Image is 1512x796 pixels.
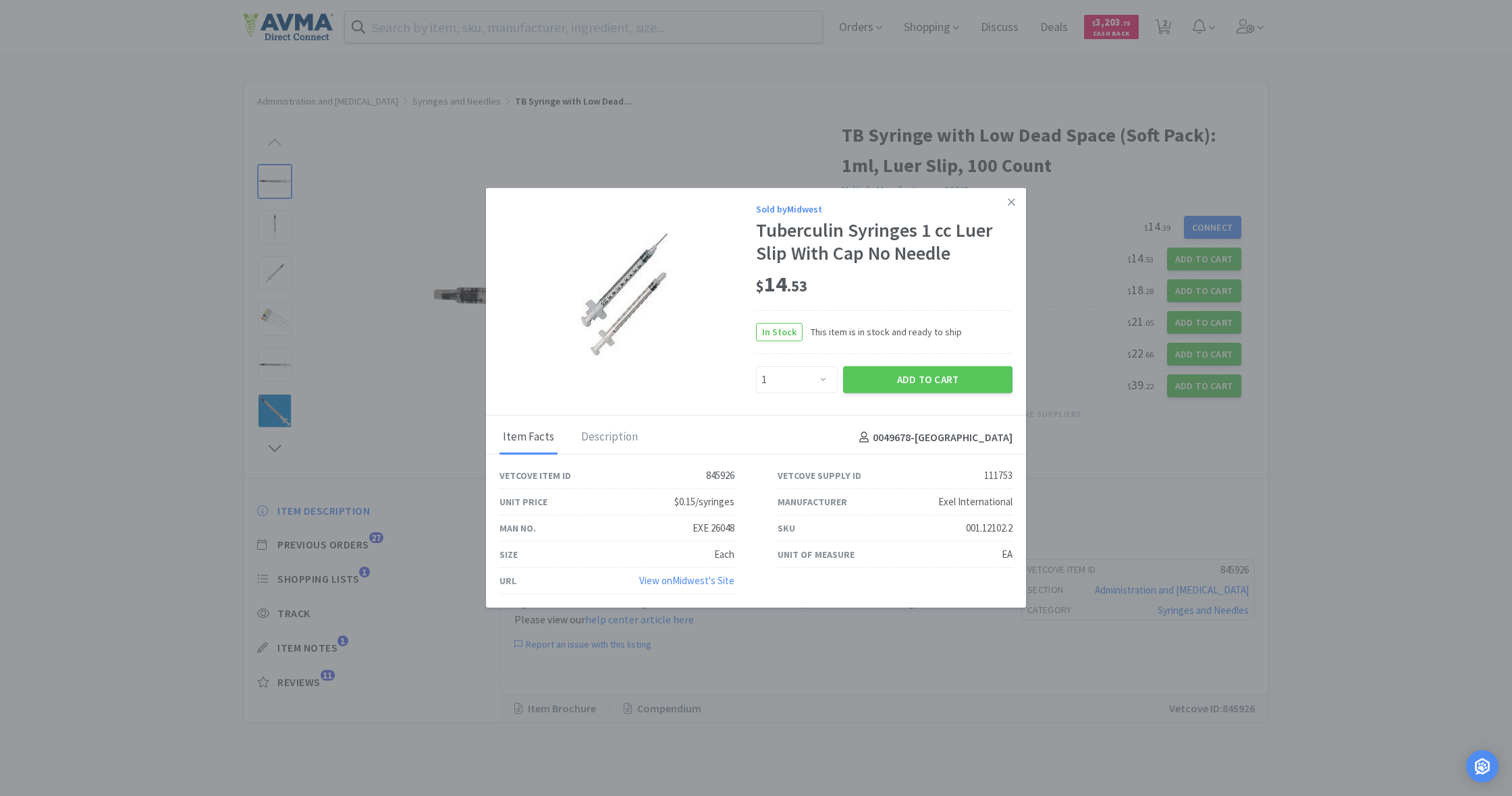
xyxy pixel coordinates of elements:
[803,324,962,339] span: This item is in stock and ready to ship
[966,520,1013,536] div: 001.12102.2
[578,421,641,455] div: Description
[576,233,679,362] img: c5f53651d373470792e4b68a4bd3f2c3_111753.jpeg
[500,468,571,483] div: Vetcove Item ID
[778,468,861,483] div: Vetcove Supply ID
[756,202,1013,217] div: Sold by Midwest
[787,276,807,295] span: . 53
[984,467,1013,484] div: 111753
[938,494,1013,510] div: Exel International
[778,521,795,536] div: SKU
[500,494,547,509] div: Unit Price
[706,467,734,484] div: 845926
[1466,750,1498,783] div: Open Intercom Messenger
[500,547,518,562] div: Size
[714,546,734,563] div: Each
[674,494,734,510] div: $0.15/syringes
[639,574,734,587] a: View onMidwest's Site
[500,421,558,455] div: Item Facts
[500,573,516,588] div: URL
[778,547,855,562] div: Unit of Measure
[693,520,734,536] div: EXE 26048
[757,324,802,341] span: In Stock
[756,276,764,295] span: $
[778,494,847,509] div: Manufacturer
[843,366,1013,393] button: Add to Cart
[500,521,536,536] div: Man No.
[854,429,1013,447] h4: 0049678 - [GEOGRAPHIC_DATA]
[756,270,807,297] span: 14
[756,219,1013,264] div: Tuberculin Syringes 1 cc Luer Slip With Cap No Needle
[1002,546,1013,563] div: EA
